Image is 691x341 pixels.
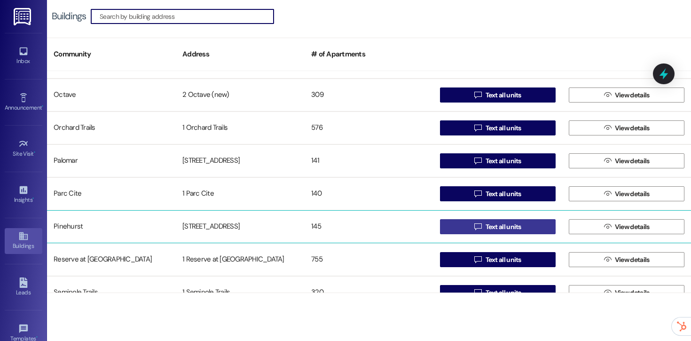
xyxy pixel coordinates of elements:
button: View details [569,285,684,300]
span: View details [615,222,650,232]
span: View details [615,255,650,265]
div: 1 Seminole Trails [176,283,305,302]
div: 1 Reserve at [GEOGRAPHIC_DATA] [176,250,305,269]
span: Text all units [486,255,521,265]
div: 576 [305,119,433,137]
span: Text all units [486,189,521,199]
i:  [604,190,611,198]
i:  [474,91,481,99]
img: ResiDesk Logo [14,8,33,25]
div: Address [176,43,305,66]
div: [STREET_ADDRESS] [176,217,305,236]
div: 320 [305,283,433,302]
a: Insights • [5,182,42,207]
div: [STREET_ADDRESS] [176,151,305,170]
span: • [42,103,43,110]
div: 1 Orchard Trails [176,119,305,137]
button: View details [569,120,684,135]
span: Text all units [486,288,521,298]
span: Text all units [486,156,521,166]
div: Reserve at [GEOGRAPHIC_DATA] [47,250,176,269]
i:  [604,157,611,165]
div: 145 [305,217,433,236]
i:  [474,256,481,263]
span: • [36,334,38,341]
button: View details [569,87,684,103]
button: Text all units [440,120,556,135]
button: Text all units [440,219,556,234]
i:  [474,124,481,132]
div: 309 [305,86,433,104]
div: 140 [305,184,433,203]
div: 141 [305,151,433,170]
a: Leads [5,275,42,300]
a: Inbox [5,43,42,69]
button: View details [569,219,684,234]
i:  [474,190,481,198]
div: Buildings [52,11,86,21]
button: View details [569,153,684,168]
span: View details [615,156,650,166]
button: Text all units [440,186,556,201]
span: View details [615,189,650,199]
span: • [34,149,35,156]
i:  [604,124,611,132]
div: 755 [305,250,433,269]
div: # of Apartments [305,43,433,66]
span: View details [615,123,650,133]
i:  [604,289,611,296]
i:  [474,223,481,230]
i:  [474,157,481,165]
div: Pinehurst [47,217,176,236]
div: Seminole Trails [47,283,176,302]
i:  [604,223,611,230]
a: Site Visit • [5,136,42,161]
span: Text all units [486,90,521,100]
div: Octave [47,86,176,104]
div: 1 Parc Cite [176,184,305,203]
button: Text all units [440,87,556,103]
a: Buildings [5,228,42,254]
div: Community [47,43,176,66]
button: Text all units [440,153,556,168]
button: View details [569,252,684,267]
div: Orchard Trails [47,119,176,137]
div: Palomar [47,151,176,170]
i:  [604,91,611,99]
span: Text all units [486,123,521,133]
span: View details [615,90,650,100]
span: • [32,195,34,202]
div: Parc Cite [47,184,176,203]
button: Text all units [440,252,556,267]
span: Text all units [486,222,521,232]
div: 2 Octave (new) [176,86,305,104]
i:  [604,256,611,263]
button: View details [569,186,684,201]
input: Search by building address [100,10,274,23]
i:  [474,289,481,296]
button: Text all units [440,285,556,300]
span: View details [615,288,650,298]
